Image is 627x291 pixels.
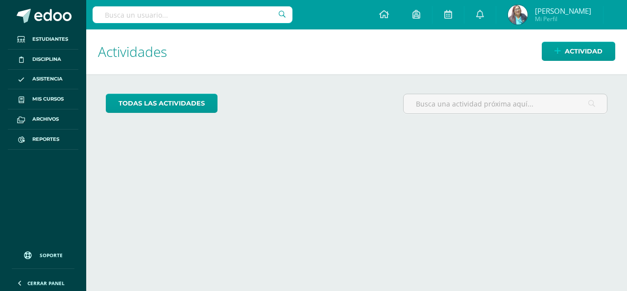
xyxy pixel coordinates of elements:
[32,55,61,63] span: Disciplina
[98,29,615,74] h1: Actividades
[32,95,64,103] span: Mis cursos
[535,15,591,23] span: Mi Perfil
[8,70,78,90] a: Asistencia
[542,42,615,61] a: Actividad
[27,280,65,287] span: Cerrar panel
[40,252,63,259] span: Soporte
[32,35,68,43] span: Estudiantes
[8,130,78,150] a: Reportes
[12,242,74,266] a: Soporte
[106,94,217,113] a: todas las Actividades
[8,50,78,70] a: Disciplina
[32,135,59,143] span: Reportes
[32,75,63,83] span: Asistencia
[8,89,78,109] a: Mis cursos
[565,42,603,60] span: Actividad
[32,115,59,123] span: Archivos
[93,6,292,23] input: Busca un usuario...
[508,5,528,25] img: 2a9e4ed1db2ea39b7ff423f7be37eaa2.png
[8,29,78,50] a: Estudiantes
[8,109,78,130] a: Archivos
[404,94,607,113] input: Busca una actividad próxima aquí...
[535,6,591,16] span: [PERSON_NAME]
